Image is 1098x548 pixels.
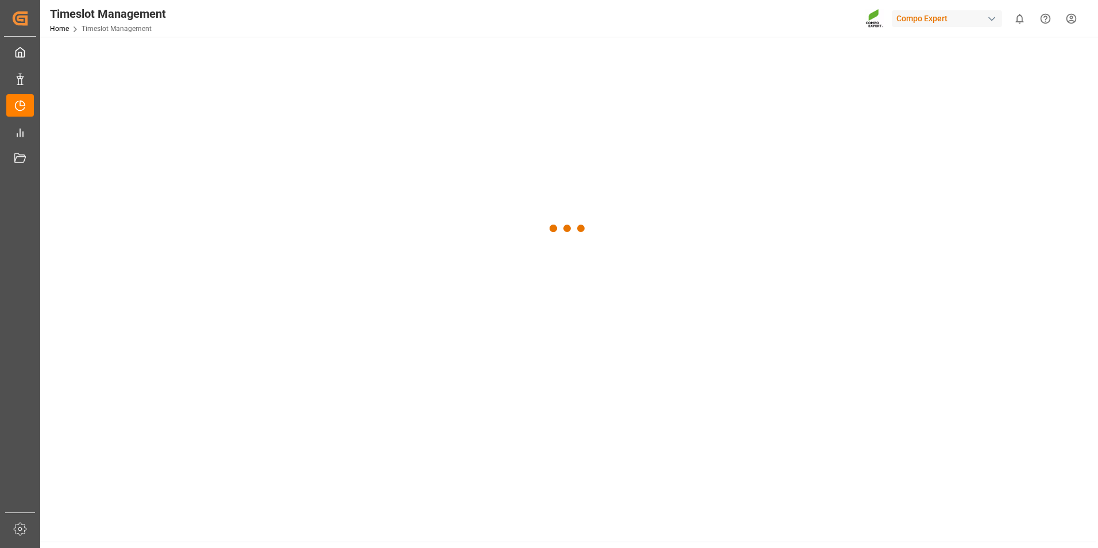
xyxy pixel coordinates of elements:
button: Compo Expert [892,7,1007,29]
button: Help Center [1033,6,1058,32]
a: Home [50,25,69,33]
div: Timeslot Management [50,5,166,22]
img: Screenshot%202023-09-29%20at%2010.02.21.png_1712312052.png [865,9,884,29]
button: show 0 new notifications [1007,6,1033,32]
div: Compo Expert [892,10,1002,27]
